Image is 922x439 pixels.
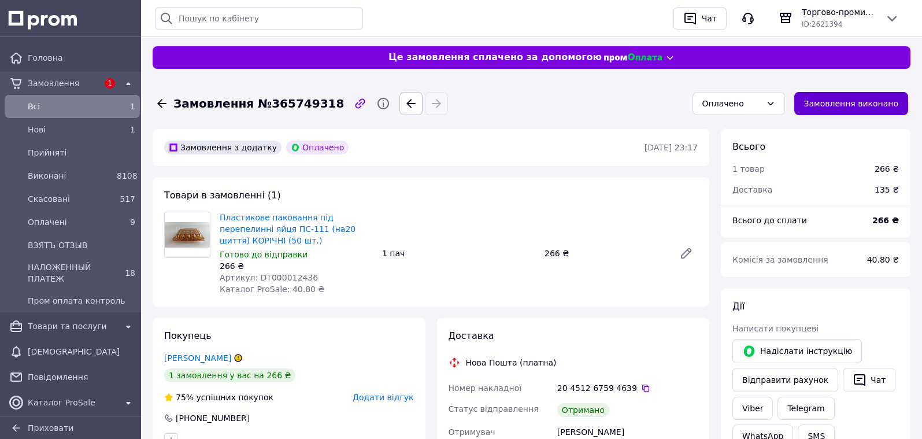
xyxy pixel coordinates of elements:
[117,171,138,180] span: 8108
[286,141,349,154] div: Оплачено
[28,193,112,205] span: Скасовані
[125,268,135,278] span: 18
[449,383,522,393] span: Номер накладної
[28,261,112,285] span: НАЛОЖЕННЫЙ ПЛАТЕЖ
[130,125,135,134] span: 1
[732,255,828,264] span: Комісія за замовлення
[732,141,765,152] span: Всього
[220,250,308,259] span: Готово до відправки
[130,102,135,111] span: 1
[872,216,899,225] b: 266 ₴
[777,397,834,420] a: Telegram
[28,124,112,135] span: Нові
[28,371,135,383] span: Повідомлення
[867,255,899,264] span: 40.80 ₴
[449,404,539,414] span: Статус відправлення
[164,141,282,154] div: Замовлення з додатку
[28,239,135,251] span: ВЗЯТЪ ОТЗЫВ
[673,7,727,30] button: Чат
[794,92,909,115] button: Замовлення виконано
[732,368,838,392] button: Відправити рахунок
[155,7,363,30] input: Пошук по кабінету
[28,52,135,64] span: Головна
[732,216,807,225] span: Всього до сплати
[165,222,210,248] img: Пластикове паковання під перепелинні яйця ПС-111 (на20 шиття) КОРІЧНІ (50 шт.)
[732,339,862,363] button: Надіслати інструкцію
[220,213,356,245] a: Пластикове паковання під перепелинні яйця ПС-111 (на20 шиття) КОРІЧНІ (50 шт.)
[377,245,540,261] div: 1 пач
[875,163,899,175] div: 266 ₴
[449,330,494,341] span: Доставка
[176,393,194,402] span: 75%
[732,301,745,312] span: Дії
[28,423,73,433] span: Приховати
[220,273,318,282] span: Артикул: DT000012436
[220,260,373,272] div: 266 ₴
[175,412,251,424] div: [PHONE_NUMBER]
[105,78,115,88] span: 1
[732,164,765,174] span: 1 товар
[130,217,135,227] span: 9
[28,295,135,307] span: Пром оплата контроль
[868,177,906,202] div: 135 ₴
[802,20,842,28] span: ID: 2621394
[540,245,670,261] div: 266 ₴
[164,190,281,201] span: Товари в замовленні (1)
[28,346,135,357] span: [DEMOGRAPHIC_DATA]
[28,147,135,158] span: Прийняті
[28,170,112,182] span: Виконані
[388,51,602,64] span: Це замовлення сплачено за допомогою
[173,95,344,112] span: Замовлення №365749318
[732,397,773,420] a: Viber
[28,78,98,89] span: Замовлення
[645,143,698,152] time: [DATE] 23:17
[164,392,273,403] div: успішних покупок
[120,194,135,204] span: 517
[732,324,819,333] span: Написати покупцеві
[557,382,698,394] div: 20 4512 6759 4639
[164,353,231,363] a: [PERSON_NAME]
[28,101,112,112] span: Всi
[353,393,413,402] span: Додати відгук
[28,397,117,408] span: Каталог ProSale
[28,216,112,228] span: Оплачені
[164,330,212,341] span: Покупець
[449,427,495,437] span: Отримувач
[699,10,719,27] div: Чат
[702,97,761,110] div: Оплачено
[164,368,295,382] div: 1 замовлення у вас на 266 ₴
[220,285,324,294] span: Каталог ProSale: 40.80 ₴
[732,185,772,194] span: Доставка
[28,320,117,332] span: Товари та послуги
[675,242,698,265] a: Редагувати
[557,403,609,417] div: Отримано
[802,6,876,18] span: Торгово-промислова компанія: Зав Маг Пром
[843,368,895,392] button: Чат
[463,357,560,368] div: Нова Пошта (платна)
